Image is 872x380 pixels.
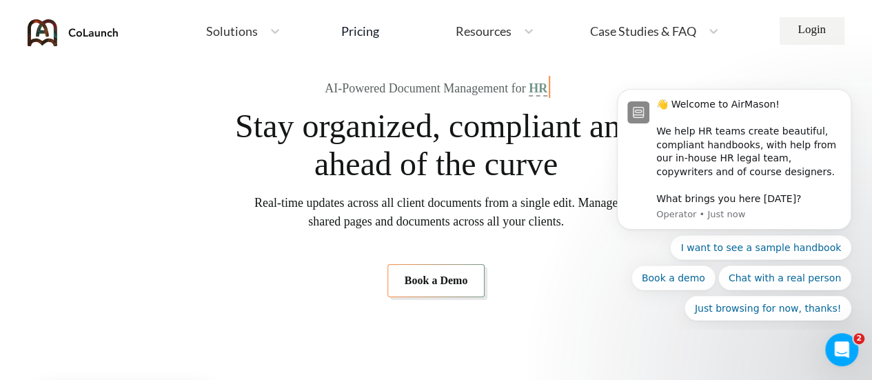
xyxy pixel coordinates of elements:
[341,19,378,43] a: Pricing
[325,81,547,96] div: AI-Powered Document Management for
[234,107,638,183] span: Stay organized, compliant and ahead of the curve
[206,25,258,37] span: Solutions
[596,79,872,329] iframe: Intercom notifications message
[590,25,696,37] span: Case Studies & FAQ
[254,194,618,231] span: Real-time updates across all client documents from a single edit. Manage shared pages and documen...
[28,19,119,46] img: coLaunch
[529,81,547,97] span: HR
[779,17,844,45] a: Login
[825,333,858,366] iframe: Intercom live chat
[387,264,485,297] a: Book a Demo
[341,25,378,37] div: Pricing
[456,25,511,37] span: Resources
[853,333,864,344] span: 2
